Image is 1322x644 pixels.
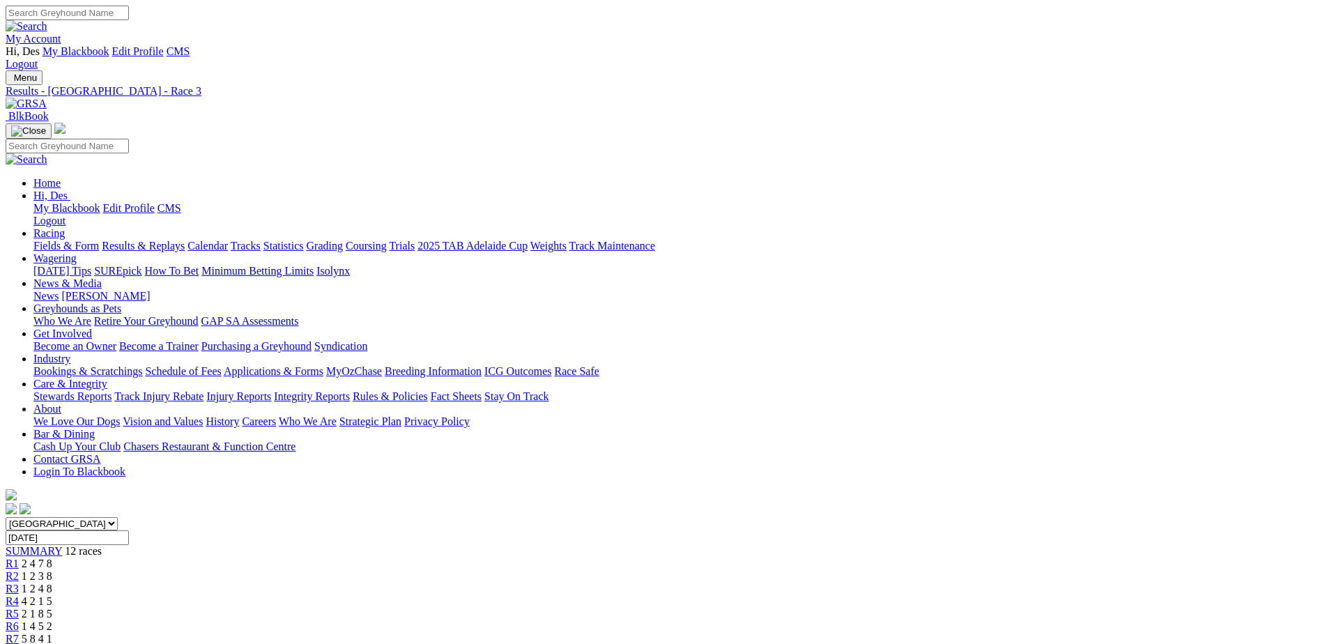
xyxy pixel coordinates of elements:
[145,365,221,377] a: Schedule of Fees
[6,545,62,557] a: SUMMARY
[103,202,155,214] a: Edit Profile
[6,20,47,33] img: Search
[6,58,38,70] a: Logout
[6,98,47,110] img: GRSA
[33,190,68,201] span: Hi, Des
[33,265,1316,277] div: Wagering
[33,265,91,277] a: [DATE] Tips
[112,45,163,57] a: Edit Profile
[22,558,52,569] span: 2 4 7 8
[33,290,1316,302] div: News & Media
[404,415,470,427] a: Privacy Policy
[33,390,112,402] a: Stewards Reports
[316,265,350,277] a: Isolynx
[6,608,19,620] a: R5
[6,620,19,632] a: R6
[22,595,52,607] span: 4 2 1 5
[33,277,102,289] a: News & Media
[263,240,304,252] a: Statistics
[33,202,1316,227] div: Hi, Des
[6,123,52,139] button: Toggle navigation
[6,558,19,569] a: R1
[33,365,1316,378] div: Industry
[6,85,1316,98] a: Results - [GEOGRAPHIC_DATA] - Race 3
[33,240,1316,252] div: Racing
[346,240,387,252] a: Coursing
[22,608,52,620] span: 2 1 8 5
[554,365,599,377] a: Race Safe
[22,583,52,595] span: 1 2 4 8
[33,415,1316,428] div: About
[389,240,415,252] a: Trials
[201,315,299,327] a: GAP SA Assessments
[569,240,655,252] a: Track Maintenance
[33,177,61,189] a: Home
[339,415,401,427] a: Strategic Plan
[33,315,91,327] a: Who We Are
[231,240,261,252] a: Tracks
[33,328,92,339] a: Get Involved
[8,110,49,122] span: BlkBook
[307,240,343,252] a: Grading
[123,440,295,452] a: Chasers Restaurant & Function Centre
[417,240,528,252] a: 2025 TAB Adelaide Cup
[6,139,129,153] input: Search
[33,190,70,201] a: Hi, Des
[33,315,1316,328] div: Greyhounds as Pets
[6,110,49,122] a: BlkBook
[6,45,40,57] span: Hi, Des
[484,390,548,402] a: Stay On Track
[43,45,109,57] a: My Blackbook
[114,390,203,402] a: Track Injury Rebate
[94,265,141,277] a: SUREpick
[206,415,239,427] a: History
[326,365,382,377] a: MyOzChase
[224,365,323,377] a: Applications & Forms
[94,315,199,327] a: Retire Your Greyhound
[33,252,77,264] a: Wagering
[54,123,66,134] img: logo-grsa-white.png
[6,70,43,85] button: Toggle navigation
[33,440,121,452] a: Cash Up Your Club
[187,240,228,252] a: Calendar
[33,353,70,365] a: Industry
[33,428,95,440] a: Bar & Dining
[6,570,19,582] a: R2
[353,390,428,402] a: Rules & Policies
[33,466,125,477] a: Login To Blackbook
[22,570,52,582] span: 1 2 3 8
[119,340,199,352] a: Become a Trainer
[33,453,100,465] a: Contact GRSA
[6,595,19,607] span: R4
[145,265,199,277] a: How To Bet
[6,153,47,166] img: Search
[33,340,1316,353] div: Get Involved
[33,290,59,302] a: News
[33,302,121,314] a: Greyhounds as Pets
[6,489,17,500] img: logo-grsa-white.png
[33,378,107,390] a: Care & Integrity
[274,390,350,402] a: Integrity Reports
[33,227,65,239] a: Racing
[33,415,120,427] a: We Love Our Dogs
[6,530,129,545] input: Select date
[14,72,37,83] span: Menu
[157,202,181,214] a: CMS
[20,503,31,514] img: twitter.svg
[33,403,61,415] a: About
[6,503,17,514] img: facebook.svg
[33,202,100,214] a: My Blackbook
[6,6,129,20] input: Search
[6,45,1316,70] div: My Account
[530,240,567,252] a: Weights
[65,545,102,557] span: 12 races
[6,583,19,595] a: R3
[201,265,314,277] a: Minimum Betting Limits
